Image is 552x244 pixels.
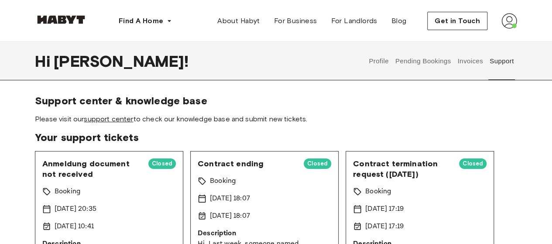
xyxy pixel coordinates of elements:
[198,158,297,169] span: Contract ending
[304,159,331,168] span: Closed
[365,204,404,214] p: [DATE] 17:19
[55,204,96,214] p: [DATE] 20:35
[35,114,517,124] span: Please visit our to check our knowledge base and submit new tickets.
[324,12,384,30] a: For Landlords
[42,158,141,179] span: Anmeldung document not received
[365,221,404,232] p: [DATE] 17:19
[368,42,390,80] button: Profile
[84,115,133,123] a: support center
[456,42,484,80] button: Invoices
[365,186,391,197] p: Booking
[366,42,517,80] div: user profile tabs
[119,16,163,26] span: Find A Home
[391,16,407,26] span: Blog
[384,12,414,30] a: Blog
[198,228,331,239] p: Description
[54,52,189,70] span: [PERSON_NAME] !
[35,15,87,24] img: Habyt
[274,16,317,26] span: For Business
[394,42,452,80] button: Pending Bookings
[267,12,324,30] a: For Business
[435,16,480,26] span: Get in Touch
[55,186,81,197] p: Booking
[35,94,517,107] span: Support center & knowledge base
[55,221,94,232] p: [DATE] 10:41
[35,131,517,144] span: Your support tickets
[459,159,487,168] span: Closed
[217,16,260,26] span: About Habyt
[210,12,267,30] a: About Habyt
[210,193,250,204] p: [DATE] 18:07
[35,52,54,70] span: Hi
[427,12,487,30] button: Get in Touch
[353,158,452,179] span: Contract termination request ([DATE])
[488,42,515,80] button: Support
[331,16,377,26] span: For Landlords
[501,13,517,29] img: avatar
[210,176,236,186] p: Booking
[148,159,176,168] span: Closed
[210,211,250,221] p: [DATE] 18:07
[112,12,179,30] button: Find A Home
